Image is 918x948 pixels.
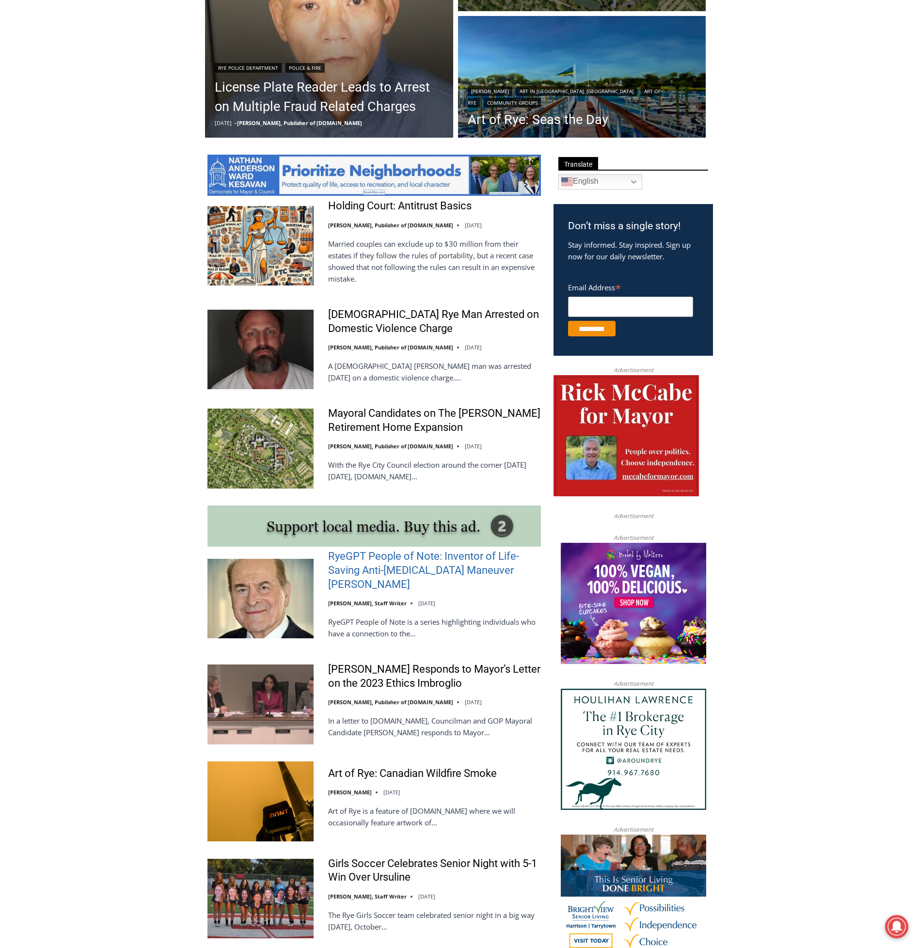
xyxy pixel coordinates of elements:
[604,825,663,834] span: Advertisement
[465,221,482,229] time: [DATE]
[468,84,696,108] div: | | |
[568,278,693,295] label: Email Address
[328,663,541,690] a: [PERSON_NAME] Responds to Mayor’s Letter on the 2023 Ethics Imbroglio
[215,78,443,116] a: License Plate Reader Leads to Arrest on Multiple Fraud Related Charges
[215,61,443,73] div: |
[558,157,598,170] span: Translate
[328,698,453,706] a: [PERSON_NAME], Publisher of [DOMAIN_NAME]
[207,859,314,938] img: Girls Soccer Celebrates Senior Night with 5-1 Win Over Ursuline
[253,96,449,118] span: Intern @ [DOMAIN_NAME]
[215,63,282,73] a: Rye Police Department
[465,344,482,351] time: [DATE]
[328,199,472,213] a: Holding Court: Antitrust Basics
[207,664,314,744] img: Henderson Responds to Mayor’s Letter on the 2023 Ethics Imbroglio
[328,909,541,932] p: The Rye Girls Soccer team celebrated senior night in a big way [DATE], October…
[233,94,470,121] a: Intern @ [DOMAIN_NAME]
[568,219,698,234] h3: Don’t miss a single story!
[561,176,573,188] img: en
[245,0,458,94] div: "I learned about the history of a place I’d honestly never considered even as a resident of [GEOG...
[328,238,541,284] p: Married couples can exclude up to $30 million from their estates if they follow the rules of port...
[328,360,541,383] p: A [DEMOGRAPHIC_DATA] [PERSON_NAME] man was arrested [DATE] on a domestic violence charge….
[516,86,637,96] a: Art in [GEOGRAPHIC_DATA], [GEOGRAPHIC_DATA]
[328,308,541,335] a: [DEMOGRAPHIC_DATA] Rye Man Arrested on Domestic Violence Charge
[207,559,314,638] img: RyeGPT People of Note: Inventor of Life-Saving Anti-Choking Maneuver Dr. Henry Heimlich
[328,550,541,591] a: RyeGPT People of Note: Inventor of Life-Saving Anti-[MEDICAL_DATA] Maneuver [PERSON_NAME]
[561,543,706,664] img: Baked by Melissa
[418,600,435,607] time: [DATE]
[328,805,541,828] p: Art of Rye is a feature of [DOMAIN_NAME] where we will occasionally feature artwork of…
[328,459,541,482] p: With the Rye City Council election around the corner [DATE][DATE], [DOMAIN_NAME]…
[328,789,372,796] a: [PERSON_NAME]
[604,365,663,375] span: Advertisement
[328,857,541,885] a: Girls Soccer Celebrates Senior Night with 5-1 Win Over Ursuline
[604,511,663,521] span: Advertisement
[554,375,699,496] img: McCabe for Mayor
[328,715,541,738] p: In a letter to [DOMAIN_NAME], Councilman and GOP Mayoral Candidate [PERSON_NAME] responds to Mayor…
[465,698,482,706] time: [DATE]
[328,344,453,351] a: [PERSON_NAME], Publisher of [DOMAIN_NAME]
[604,533,663,542] span: Advertisement
[561,689,706,810] img: Houlihan Lawrence The #1 Brokerage in Rye City
[207,506,541,547] img: support local media, buy this ad
[215,119,232,126] time: [DATE]
[328,616,541,639] p: RyeGPT People of Note is a series highlighting individuals who have a connection to the…
[207,310,314,389] img: 42 Year Old Rye Man Arrested on Domestic Violence Charge
[458,16,706,140] a: Read More Art of Rye: Seas the Day
[465,442,482,450] time: [DATE]
[328,600,407,607] a: [PERSON_NAME], Staff Writer
[568,239,698,262] p: Stay informed. Stay inspired. Sign up now for our daily newsletter.
[207,206,314,285] img: Holding Court: Antitrust Basics
[484,98,541,108] a: Community Groups
[285,63,325,73] a: Police & Fire
[558,174,642,190] a: English
[237,119,362,126] a: [PERSON_NAME], Publisher of [DOMAIN_NAME]
[383,789,400,796] time: [DATE]
[604,679,663,688] span: Advertisement
[328,221,453,229] a: [PERSON_NAME], Publisher of [DOMAIN_NAME]
[458,16,706,140] img: [PHOTO: Seas the Day - Shenorock Shore Club Marina, Rye 36” X 48” Oil on canvas, Commissioned & E...
[234,119,237,126] span: –
[468,86,512,96] a: [PERSON_NAME]
[328,767,497,781] a: Art of Rye: Canadian Wildfire Smoke
[328,407,541,434] a: Mayoral Candidates on The [PERSON_NAME] Retirement Home Expansion
[207,761,314,841] img: Art of Rye: Canadian Wildfire Smoke
[418,893,435,900] time: [DATE]
[328,442,453,450] a: [PERSON_NAME], Publisher of [DOMAIN_NAME]
[207,409,314,488] img: Mayoral Candidates on The Osborn Retirement Home Expansion
[468,112,696,127] a: Art of Rye: Seas the Day
[328,893,407,900] a: [PERSON_NAME], Staff Writer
